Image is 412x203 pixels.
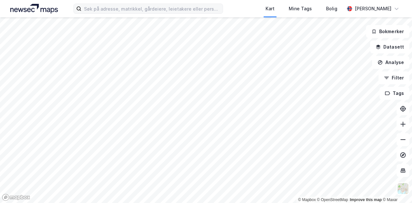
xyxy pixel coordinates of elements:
button: Bokmerker [366,25,409,38]
div: Kart [266,5,275,13]
button: Analyse [372,56,409,69]
div: Mine Tags [289,5,312,13]
input: Søk på adresse, matrikkel, gårdeiere, leietakere eller personer [81,4,223,14]
button: Filter [379,71,409,84]
a: Mapbox homepage [2,194,30,201]
img: logo.a4113a55bc3d86da70a041830d287a7e.svg [10,4,58,14]
button: Datasett [370,41,409,53]
a: OpenStreetMap [317,198,348,202]
div: [PERSON_NAME] [355,5,391,13]
iframe: Chat Widget [380,172,412,203]
a: Mapbox [298,198,316,202]
a: Improve this map [350,198,382,202]
div: Bolig [326,5,337,13]
button: Tags [379,87,409,100]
